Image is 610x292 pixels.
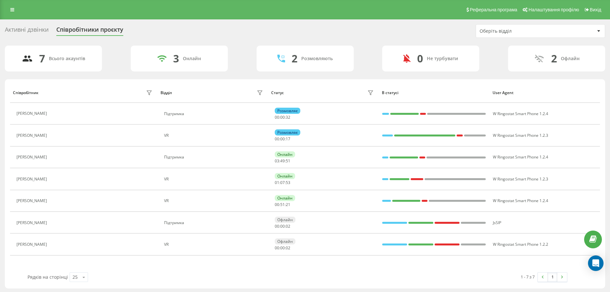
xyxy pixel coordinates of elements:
div: 2 [551,52,557,65]
span: 32 [286,114,290,120]
div: User Agent [493,91,597,95]
div: Онлайн [275,151,295,157]
div: : : [275,224,290,229]
div: VR [164,199,265,203]
span: 17 [286,136,290,142]
div: Онлайн [275,173,295,179]
span: 00 [275,114,279,120]
span: 00 [280,114,285,120]
div: Всього акаунтів [49,56,85,61]
div: [PERSON_NAME] [17,133,49,138]
span: Вихід [590,7,601,12]
div: Open Intercom Messenger [588,255,604,271]
div: Не турбувати [427,56,458,61]
div: Підтримка [164,155,265,159]
div: Офлайн [561,56,580,61]
div: Відділ [161,91,172,95]
div: [PERSON_NAME] [17,111,49,116]
span: Налаштування профілю [528,7,579,12]
span: 00 [280,136,285,142]
div: [PERSON_NAME] [17,155,49,159]
span: 00 [275,202,279,207]
a: 1 [548,273,557,282]
div: Офлайн [275,238,295,244]
span: W Ringostat Smart Phone 1.2.4 [493,198,548,203]
span: 51 [280,202,285,207]
div: Розмовляють [301,56,333,61]
div: 3 [173,52,179,65]
span: 00 [280,223,285,229]
div: Співробітники проєкту [56,26,123,36]
span: 53 [286,180,290,185]
span: 02 [286,245,290,251]
div: Оберіть відділ [480,28,557,34]
div: Активні дзвінки [5,26,49,36]
div: Підтримка [164,112,265,116]
div: : : [275,180,290,185]
span: 00 [280,245,285,251]
div: 1 - 7 з 7 [521,274,535,280]
div: : : [275,159,290,163]
span: JsSIP [493,220,501,225]
div: VR [164,133,265,138]
span: W Ringostat Smart Phone 1.2.4 [493,154,548,160]
div: В статусі [382,91,486,95]
span: Реферальна програма [470,7,517,12]
div: [PERSON_NAME] [17,177,49,181]
div: Розмовляє [275,108,300,114]
span: W Ringostat Smart Phone 1.2.2 [493,242,548,247]
span: W Ringostat Smart Phone 1.2.3 [493,176,548,182]
div: VR [164,177,265,181]
span: W Ringostat Smart Phone 1.2.4 [493,111,548,116]
div: Підтримка [164,221,265,225]
div: Співробітник [13,91,39,95]
div: : : [275,202,290,207]
span: 03 [275,158,279,164]
span: 51 [286,158,290,164]
span: 00 [275,245,279,251]
div: 7 [39,52,45,65]
div: Онлайн [275,195,295,201]
span: 00 [275,223,279,229]
div: 0 [417,52,423,65]
span: 21 [286,202,290,207]
span: 01 [275,180,279,185]
div: 25 [72,274,78,280]
div: [PERSON_NAME] [17,221,49,225]
div: : : [275,115,290,120]
div: Офлайн [275,217,295,223]
div: : : [275,137,290,141]
div: Розмовляє [275,129,300,135]
div: 2 [292,52,297,65]
span: 02 [286,223,290,229]
span: 07 [280,180,285,185]
div: [PERSON_NAME] [17,199,49,203]
span: 49 [280,158,285,164]
span: W Ringostat Smart Phone 1.2.3 [493,133,548,138]
div: VR [164,242,265,247]
div: Онлайн [183,56,201,61]
div: Статус [271,91,284,95]
span: 00 [275,136,279,142]
div: [PERSON_NAME] [17,242,49,247]
span: Рядків на сторінці [28,274,68,280]
div: : : [275,246,290,250]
